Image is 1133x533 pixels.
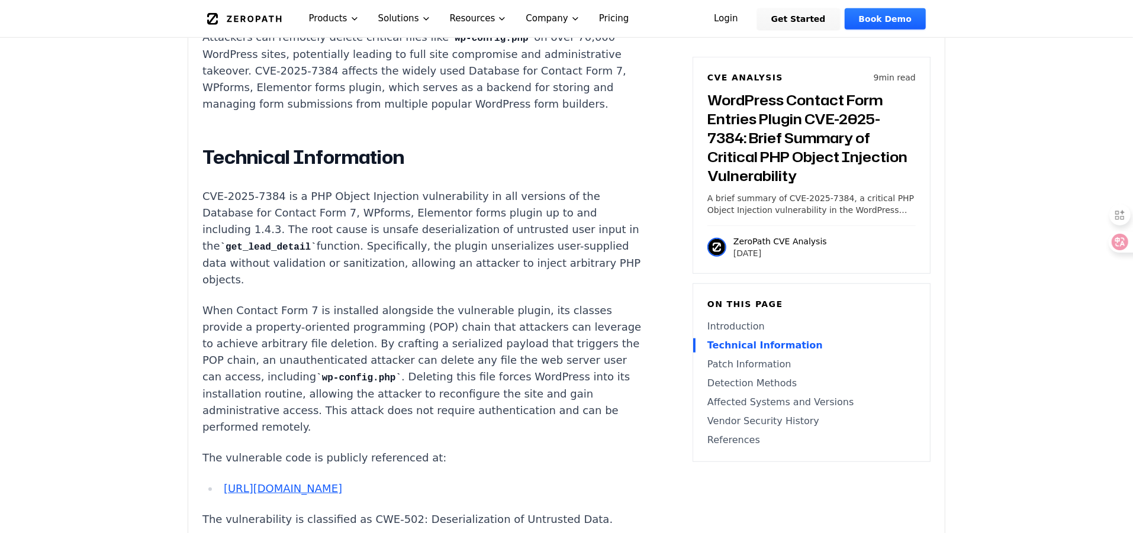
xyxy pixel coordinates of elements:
p: The vulnerable code is publicly referenced at: [202,450,643,466]
img: ZeroPath CVE Analysis [707,238,726,257]
p: [DATE] [733,247,827,259]
a: Patch Information [707,357,916,372]
p: 9 min read [874,72,916,83]
a: Login [700,8,752,30]
code: get_lead_detail [220,242,317,253]
code: wp-config.php [316,373,401,383]
a: [URL][DOMAIN_NAME] [224,482,342,495]
a: Vendor Security History [707,414,916,428]
h6: CVE Analysis [707,72,783,83]
p: When Contact Form 7 is installed alongside the vulnerable plugin, its classes provide a property-... [202,302,643,435]
a: Introduction [707,319,916,334]
p: A brief summary of CVE-2025-7384, a critical PHP Object Injection vulnerability in the WordPress ... [707,192,916,216]
a: Technical Information [707,338,916,353]
a: Affected Systems and Versions [707,395,916,409]
p: Attackers can remotely delete critical files like on over 70,000 WordPress sites, potentially lea... [202,29,643,112]
a: Book Demo [845,8,926,30]
a: Detection Methods [707,376,916,390]
h2: Technical Information [202,146,643,169]
p: ZeroPath CVE Analysis [733,235,827,247]
h3: WordPress Contact Form Entries Plugin CVE-2025-7384: Brief Summary of Critical PHP Object Injecti... [707,91,916,185]
code: wp-config.php [449,33,534,44]
p: The vulnerability is classified as CWE-502: Deserialization of Untrusted Data. [202,511,643,528]
a: References [707,433,916,447]
a: Get Started [757,8,840,30]
p: CVE-2025-7384 is a PHP Object Injection vulnerability in all versions of the Database for Contact... [202,188,643,288]
h6: On this page [707,298,916,310]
